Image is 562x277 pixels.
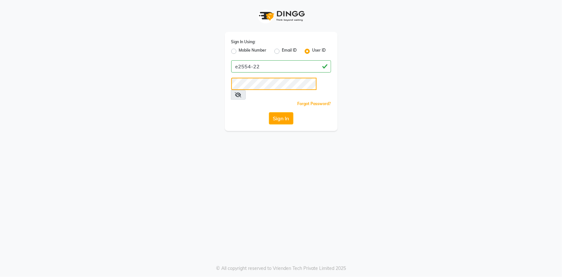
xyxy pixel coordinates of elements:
label: Email ID [282,47,297,55]
label: Mobile Number [239,47,267,55]
img: logo1.svg [255,6,307,25]
a: Forgot Password? [298,101,331,106]
input: Username [231,60,331,73]
label: Sign In Using: [231,39,256,45]
label: User ID [312,47,326,55]
button: Sign In [269,112,293,124]
input: Username [231,78,317,90]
